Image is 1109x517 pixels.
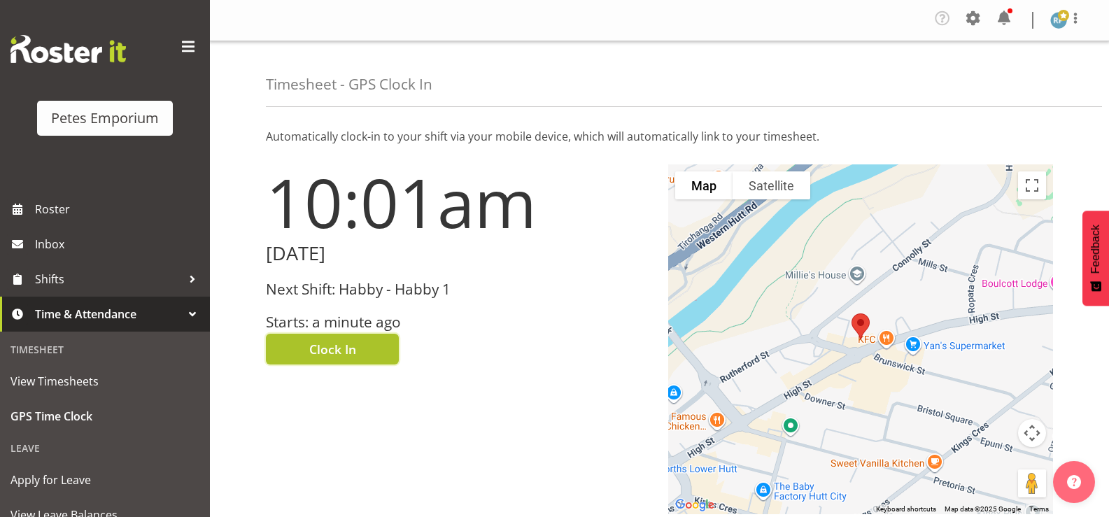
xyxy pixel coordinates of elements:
[10,371,199,392] span: View Timesheets
[51,108,159,129] div: Petes Emporium
[266,243,651,264] h2: [DATE]
[3,335,206,364] div: Timesheet
[3,364,206,399] a: View Timesheets
[35,269,182,290] span: Shifts
[1050,12,1067,29] img: reina-puketapu721.jpg
[1018,469,1046,497] button: Drag Pegman onto the map to open Street View
[266,334,399,364] button: Clock In
[266,281,651,297] h3: Next Shift: Habby - Habby 1
[10,35,126,63] img: Rosterit website logo
[1089,225,1102,274] span: Feedback
[945,505,1021,513] span: Map data ©2025 Google
[672,496,718,514] img: Google
[266,164,651,240] h1: 10:01am
[733,171,810,199] button: Show satellite imagery
[1067,475,1081,489] img: help-xxl-2.png
[266,128,1053,145] p: Automatically clock-in to your shift via your mobile device, which will automatically link to you...
[1018,419,1046,447] button: Map camera controls
[876,504,936,514] button: Keyboard shortcuts
[3,462,206,497] a: Apply for Leave
[35,304,182,325] span: Time & Attendance
[1018,171,1046,199] button: Toggle fullscreen view
[309,340,356,358] span: Clock In
[672,496,718,514] a: Open this area in Google Maps (opens a new window)
[35,199,203,220] span: Roster
[1082,211,1109,306] button: Feedback - Show survey
[3,399,206,434] a: GPS Time Clock
[266,314,651,330] h3: Starts: a minute ago
[3,434,206,462] div: Leave
[675,171,733,199] button: Show street map
[35,234,203,255] span: Inbox
[10,406,199,427] span: GPS Time Clock
[266,76,432,92] h4: Timesheet - GPS Clock In
[1029,505,1049,513] a: Terms (opens in new tab)
[10,469,199,490] span: Apply for Leave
